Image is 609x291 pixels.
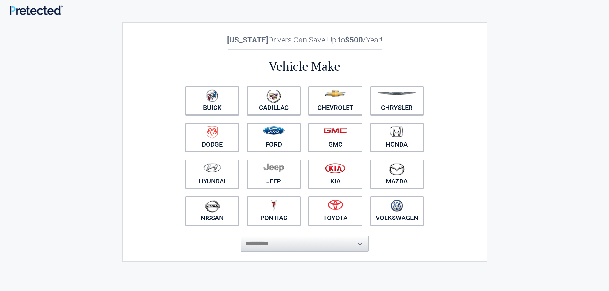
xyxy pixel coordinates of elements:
[390,126,403,137] img: honda
[377,92,416,95] img: chrysler
[247,160,301,188] a: Jeep
[247,86,301,115] a: Cadillac
[263,163,284,172] img: jeep
[227,35,268,44] b: [US_STATE]
[263,126,285,135] img: ford
[324,128,347,133] img: gmc
[370,196,424,225] a: Volkswagen
[10,5,63,15] img: Main Logo
[391,200,403,212] img: volkswagen
[308,196,362,225] a: Toyota
[324,90,346,97] img: chevrolet
[185,123,239,152] a: Dodge
[185,160,239,188] a: Hyundai
[247,196,301,225] a: Pontiac
[247,123,301,152] a: Ford
[308,86,362,115] a: Chevrolet
[185,196,239,225] a: Nissan
[182,58,428,74] h2: Vehicle Make
[370,123,424,152] a: Honda
[205,200,220,213] img: nissan
[308,160,362,188] a: Kia
[206,89,218,102] img: buick
[266,89,281,103] img: cadillac
[185,86,239,115] a: Buick
[389,163,405,175] img: mazda
[182,35,428,44] h2: Drivers Can Save Up to /Year
[203,163,221,172] img: hyundai
[370,86,424,115] a: Chrysler
[308,123,362,152] a: GMC
[345,35,363,44] b: $500
[207,126,218,139] img: dodge
[325,163,345,173] img: kia
[328,200,343,210] img: toyota
[370,160,424,188] a: Mazda
[270,200,277,212] img: pontiac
